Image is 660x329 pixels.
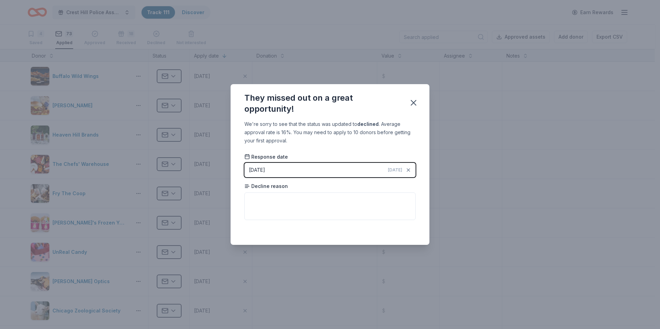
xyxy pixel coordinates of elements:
b: declined [357,121,379,127]
span: [DATE] [388,167,402,173]
button: [DATE][DATE] [244,163,416,177]
div: [DATE] [249,166,265,174]
span: Decline reason [244,183,288,190]
div: We're sorry to see that the status was updated to . Average approval rate is 16%. You may need to... [244,120,416,145]
div: They missed out on a great opportunity! [244,92,400,114]
span: Response date [244,153,288,160]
